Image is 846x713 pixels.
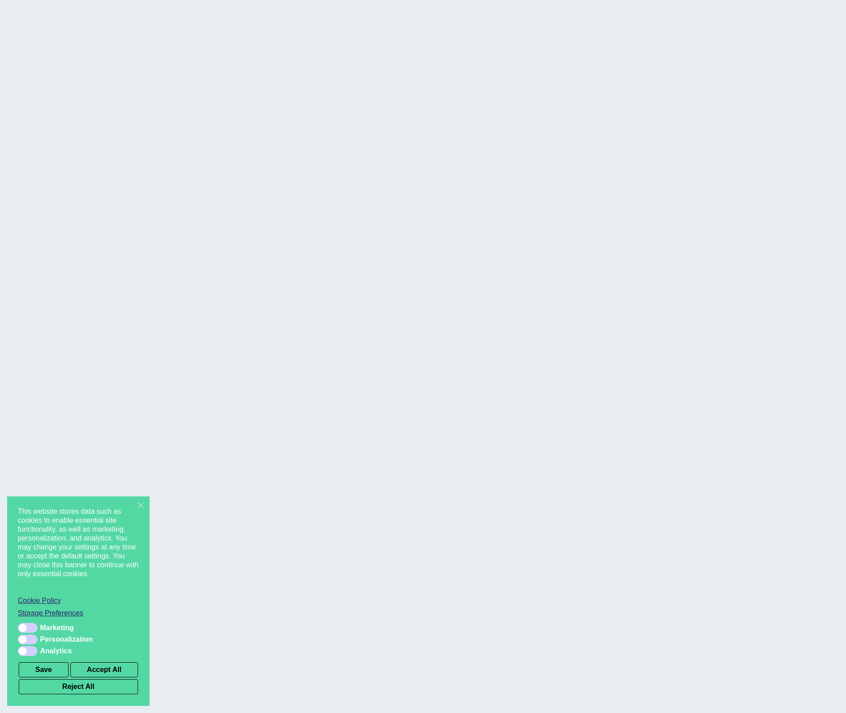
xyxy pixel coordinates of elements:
[19,679,138,694] button: Reject All
[18,507,139,589] span: This website stores data such as cookies to enable essential site functionality, as well as marke...
[18,609,139,618] a: Storage Preferences
[40,647,72,656] span: Analytics
[40,635,93,644] span: Personalization
[40,623,74,632] span: Marketing
[19,662,69,677] button: Save
[70,662,138,677] button: Accept All
[18,596,139,605] a: Cookie Policy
